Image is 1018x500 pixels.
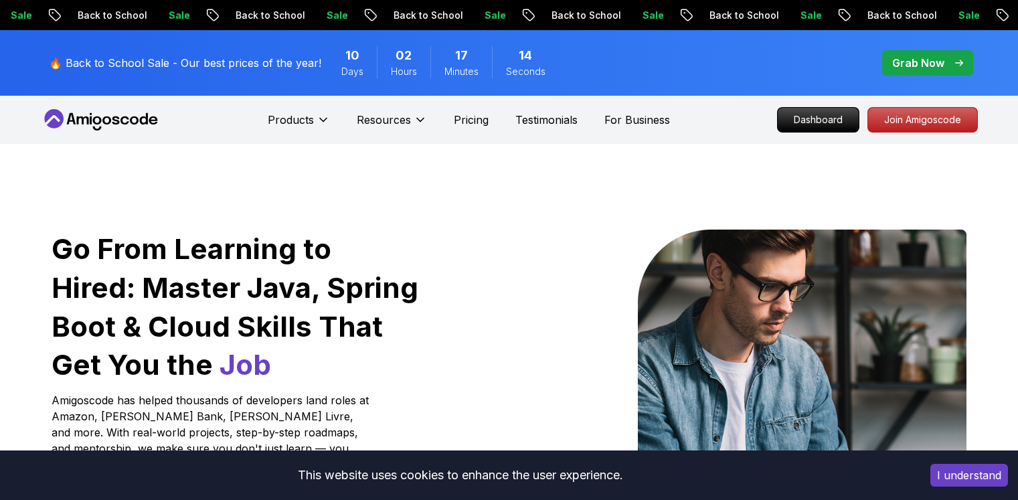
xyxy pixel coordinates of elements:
[519,46,532,65] span: 14 Seconds
[52,230,420,384] h1: Go From Learning to Hired: Master Java, Spring Boot & Cloud Skills That Get You the
[268,112,314,128] p: Products
[345,46,359,65] span: 10 Days
[867,9,910,22] p: Sale
[460,9,552,22] p: Back to School
[10,461,910,490] div: This website uses cookies to enhance the user experience.
[455,46,468,65] span: 17 Minutes
[892,55,944,71] p: Grab Now
[52,392,373,473] p: Amigoscode has helped thousands of developers land roles at Amazon, [PERSON_NAME] Bank, [PERSON_N...
[618,9,709,22] p: Back to School
[341,65,363,78] span: Days
[391,65,417,78] span: Hours
[357,112,427,139] button: Resources
[604,112,670,128] a: For Business
[357,112,411,128] p: Resources
[776,9,867,22] p: Back to School
[145,9,236,22] p: Back to School
[777,107,859,133] a: Dashboard
[444,65,479,78] span: Minutes
[930,464,1008,487] button: Accept cookies
[868,108,977,132] p: Join Amigoscode
[220,347,271,382] span: Job
[454,112,489,128] a: Pricing
[552,9,594,22] p: Sale
[778,108,859,132] p: Dashboard
[303,9,394,22] p: Back to School
[49,55,321,71] p: 🔥 Back to School Sale - Our best prices of the year!
[236,9,278,22] p: Sale
[396,46,412,65] span: 2 Hours
[394,9,436,22] p: Sale
[515,112,578,128] a: Testimonials
[867,107,978,133] a: Join Amigoscode
[78,9,120,22] p: Sale
[709,9,752,22] p: Sale
[268,112,330,139] button: Products
[506,65,545,78] span: Seconds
